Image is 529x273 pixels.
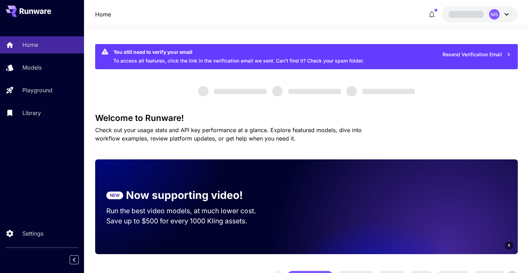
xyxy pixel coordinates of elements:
button: MS [442,6,518,22]
p: Run the best video models, at much lower cost. [106,206,269,216]
p: Home [22,41,38,49]
span: 6 [508,243,510,248]
nav: breadcrumb [95,10,111,19]
p: Save up to $500 for every 1000 Kling assets. [106,216,269,226]
div: MS [489,9,500,20]
h3: Welcome to Runware! [95,113,518,123]
a: Home [95,10,111,19]
p: Settings [22,229,43,238]
p: Now supporting video! [126,187,243,203]
div: Collapse sidebar [75,253,84,266]
button: Collapse sidebar [70,255,79,264]
button: Resend Verification Email [439,48,515,62]
p: Models [22,63,42,72]
p: Playground [22,86,52,94]
div: You still need to verify your email [113,48,364,56]
div: To access all features, click the link in the verification email we sent. Can’t find it? Check yo... [113,46,364,67]
p: NEW [110,192,120,199]
p: Library [22,109,41,117]
span: Check out your usage stats and API key performance at a glance. Explore featured models, dive int... [95,127,362,142]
